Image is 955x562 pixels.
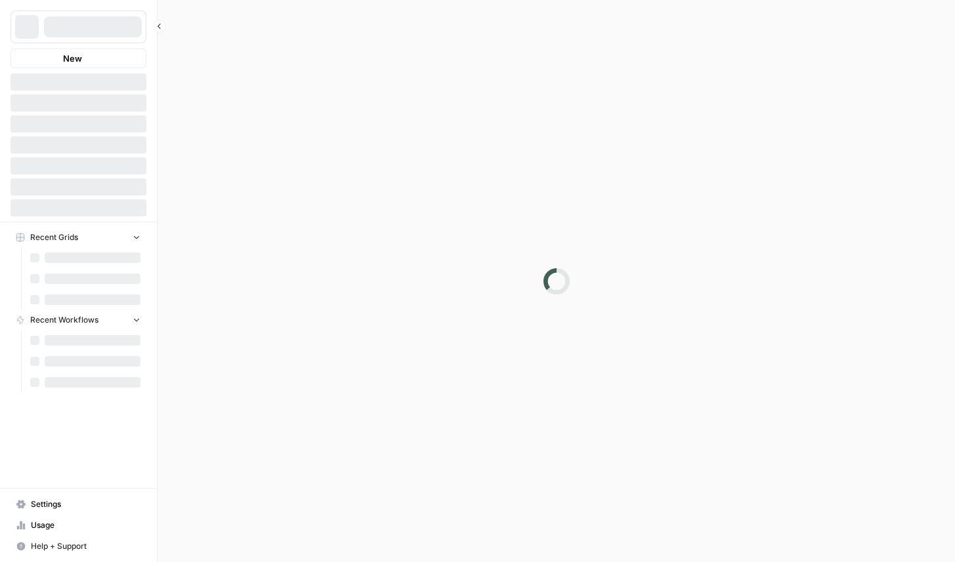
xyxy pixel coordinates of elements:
span: Help + Support [31,540,140,552]
a: Settings [11,494,146,515]
span: New [63,52,82,65]
span: Recent Workflows [30,314,98,326]
button: New [11,49,146,68]
button: Help + Support [11,536,146,557]
button: Recent Grids [11,228,146,247]
a: Usage [11,515,146,536]
button: Recent Workflows [11,310,146,330]
span: Recent Grids [30,231,78,243]
span: Usage [31,519,140,531]
span: Settings [31,498,140,510]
